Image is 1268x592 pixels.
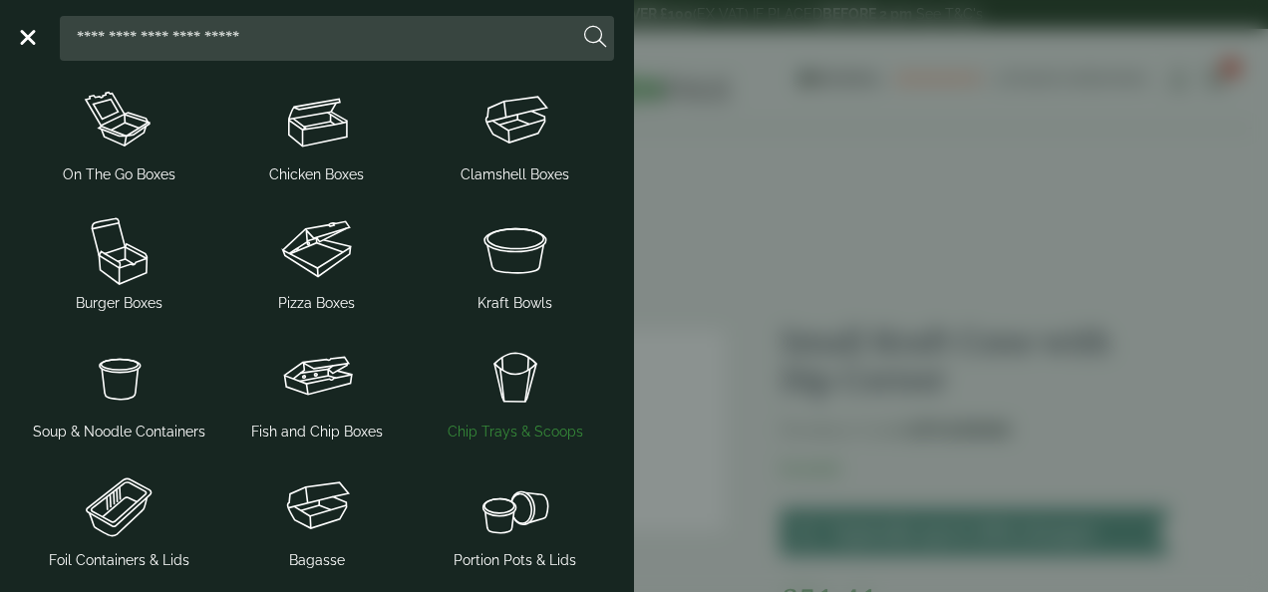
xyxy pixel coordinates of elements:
img: Clamshell_box.svg [424,81,606,160]
a: On The Go Boxes [28,77,210,189]
img: Chicken_box-1.svg [226,81,409,160]
a: Chicken Boxes [226,77,409,189]
img: OnTheGo_boxes.svg [28,81,210,160]
a: Kraft Bowls [424,205,606,318]
img: Burger_box.svg [28,209,210,289]
a: Fish and Chip Boxes [226,334,409,446]
a: Pizza Boxes [226,205,409,318]
a: Burger Boxes [28,205,210,318]
a: Bagasse [226,462,409,575]
a: Foil Containers & Lids [28,462,210,575]
span: Fish and Chip Boxes [251,422,383,443]
span: Clamshell Boxes [461,164,569,185]
span: Foil Containers & Lids [49,550,189,571]
a: Portion Pots & Lids [424,462,606,575]
img: FishNchip_box.svg [226,338,409,418]
span: Kraft Bowls [477,293,552,314]
span: Soup & Noodle Containers [33,422,205,443]
img: Clamshell_box.svg [226,466,409,546]
span: Burger Boxes [76,293,162,314]
img: Foil_container.svg [28,466,210,546]
a: Soup & Noodle Containers [28,334,210,446]
img: Pizza_boxes.svg [226,209,409,289]
img: Chip_tray.svg [424,338,606,418]
a: Chip Trays & Scoops [424,334,606,446]
span: Portion Pots & Lids [454,550,576,571]
img: SoupNsalad_bowls.svg [424,209,606,289]
img: SoupNoodle_container.svg [28,338,210,418]
span: Bagasse [289,550,345,571]
span: Chip Trays & Scoops [448,422,583,443]
a: Clamshell Boxes [424,77,606,189]
span: On The Go Boxes [63,164,175,185]
img: PortionPots.svg [424,466,606,546]
span: Chicken Boxes [269,164,364,185]
span: Pizza Boxes [278,293,355,314]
